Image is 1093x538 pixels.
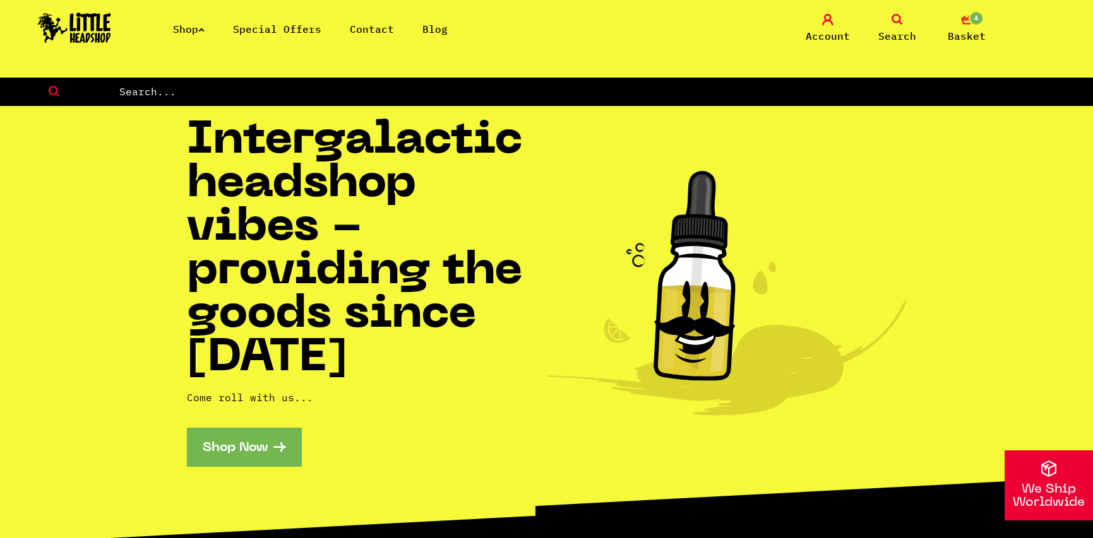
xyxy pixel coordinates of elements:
h1: Intergalactic headshop vibes - providing the goods since [DATE] [187,120,547,381]
span: Account [806,28,850,44]
a: Contact [350,23,394,35]
a: Shop [173,23,205,35]
p: We Ship Worldwide [1005,483,1093,510]
a: Shop Now [187,428,301,466]
p: Come roll with us... [187,390,547,405]
a: Blog [422,23,448,35]
span: Basket [948,28,986,44]
a: Special Offers [233,23,321,35]
img: Little Head Shop Logo [38,13,111,43]
a: Search [866,14,929,44]
input: Search... [118,83,1093,100]
a: 4 Basket [935,14,998,44]
span: Search [878,28,916,44]
span: 4 [969,11,984,26]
